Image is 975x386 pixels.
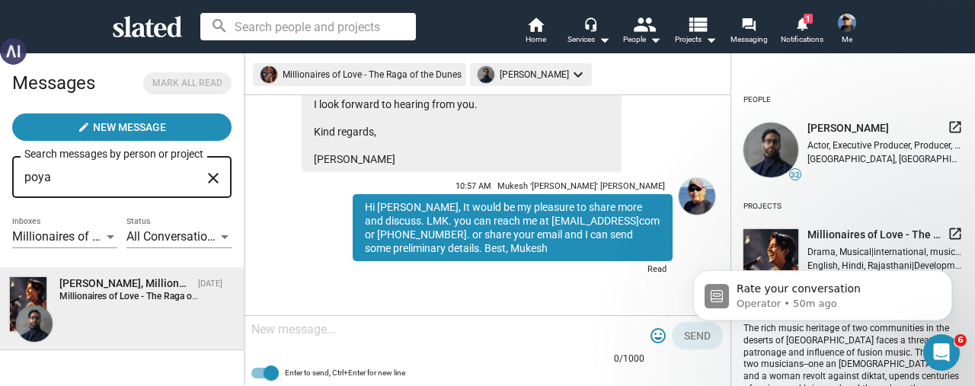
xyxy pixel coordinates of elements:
span: Millionaires of Love - The Raga of the Dunes [12,229,251,244]
span: Me [842,30,852,49]
a: Home [509,15,562,49]
mat-icon: keyboard_arrow_down [569,65,587,84]
div: Read [353,261,673,280]
span: Home [526,30,546,49]
mat-icon: create [78,121,90,133]
img: Millionaires of Love - The Raga of the Dunes [10,277,46,331]
img: Poya Shohani [16,305,53,342]
span: Messaging [730,30,768,49]
span: Mark all read [152,75,222,91]
a: Messaging [722,15,775,49]
div: Actor, Executive Producer, Producer, Visual Effects Artist, Visual Effects Supervisor [807,140,963,151]
img: undefined [743,123,798,177]
input: Search people and projects [200,13,416,40]
span: 1 [804,14,813,24]
span: All Conversations [126,229,220,244]
img: undefined [743,229,798,311]
button: People [615,15,669,49]
span: Enter to send, Ctrl+Enter for new line [285,364,405,382]
span: New Message [93,113,166,141]
mat-icon: notifications [794,16,809,30]
button: Mark all read [143,72,232,94]
mat-icon: arrow_drop_down [595,30,613,49]
span: Millionaires of Love - The Raga of the Dunes [807,228,941,242]
div: Services [567,30,610,49]
button: New Message [12,113,232,141]
img: Mukesh 'Divyang' Parikh [838,14,856,32]
div: People [623,30,661,49]
button: Services [562,15,615,49]
mat-icon: forum [741,17,756,31]
strong: Millionaires of Love - The Raga of the Dunes: [59,291,241,301]
span: Mukesh '[PERSON_NAME]' [PERSON_NAME] [497,181,665,191]
button: Mukesh 'Divyang' ParikhMe [829,11,865,50]
span: Projects [675,30,717,49]
img: undefined [478,66,494,83]
button: Projects [669,15,722,49]
iframe: Intercom live chat [923,334,960,371]
mat-hint: 0/1000 [614,353,644,365]
img: Mukesh 'Divyang' Parikh [679,178,715,215]
mat-icon: home [526,15,545,33]
mat-icon: launch [948,226,963,241]
div: Projects [743,196,782,217]
mat-icon: tag_faces [649,327,667,345]
mat-icon: arrow_drop_down [702,30,720,49]
mat-icon: arrow_drop_down [646,30,664,49]
mat-icon: launch [948,120,963,135]
div: [GEOGRAPHIC_DATA], [GEOGRAPHIC_DATA] [807,154,963,164]
div: People [743,89,771,110]
mat-icon: view_list [686,13,708,35]
a: Mukesh 'Divyang' Parikh [676,175,718,283]
h2: Messages [12,65,95,101]
span: 6 [954,334,967,346]
span: Notifications [781,30,823,49]
mat-icon: people [633,13,655,35]
div: Poya Shohani, Millionaires of Love - The Raga of the Dunes [59,276,192,291]
mat-icon: close [204,167,222,190]
span: 10:57 AM [456,181,491,191]
a: 1Notifications [775,15,829,49]
time: [DATE] [198,279,222,289]
span: [PERSON_NAME] [807,121,889,136]
mat-icon: headset_mic [583,17,597,30]
span: 32 [790,171,801,180]
mat-chip: [PERSON_NAME] [470,63,592,86]
div: Hi [PERSON_NAME], It would be my pleasure to share more and discuss. LMK. you can reach me at [EM... [353,194,673,261]
iframe: Intercom notifications message [670,238,975,345]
